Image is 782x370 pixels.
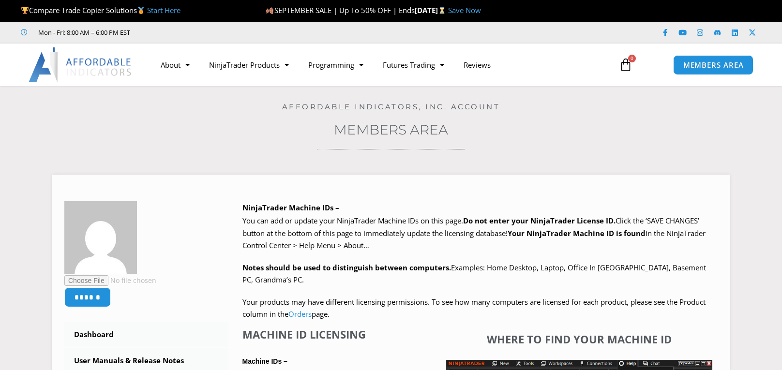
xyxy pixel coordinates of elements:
img: 🏆 [21,7,29,14]
a: Affordable Indicators, Inc. Account [282,102,500,111]
strong: [DATE] [415,5,448,15]
strong: Your NinjaTrader Machine ID is found [508,228,646,238]
a: MEMBERS AREA [673,55,754,75]
a: Dashboard [64,322,228,347]
a: Reviews [454,54,500,76]
span: MEMBERS AREA [683,61,744,69]
span: SEPTEMBER SALE | Up To 50% OFF | Ends [266,5,414,15]
img: LogoAI | Affordable Indicators – NinjaTrader [29,47,133,82]
h4: Where to find your Machine ID [446,333,712,345]
img: ⌛ [438,7,446,14]
img: 🍂 [266,7,273,14]
img: 🥇 [137,7,145,14]
b: Do not enter your NinjaTrader License ID. [463,216,616,225]
span: Examples: Home Desktop, Laptop, Office In [GEOGRAPHIC_DATA], Basement PC, Grandma’s PC. [242,263,706,285]
h4: Machine ID Licensing [242,328,434,340]
a: Start Here [147,5,180,15]
iframe: Customer reviews powered by Trustpilot [144,28,289,37]
a: About [151,54,199,76]
span: Click the ‘SAVE CHANGES’ button at the bottom of this page to immediately update the licensing da... [242,216,706,250]
span: Mon - Fri: 8:00 AM – 6:00 PM EST [36,27,130,38]
span: Compare Trade Copier Solutions [21,5,180,15]
a: NinjaTrader Products [199,54,299,76]
b: NinjaTrader Machine IDs – [242,203,339,212]
strong: Notes should be used to distinguish between computers. [242,263,451,272]
img: e38058002f89b52598dd035cfb2845efc39ead7ef3170768b2a61953bab61d41 [64,201,137,274]
a: Members Area [334,121,448,138]
nav: Menu [151,54,608,76]
a: Orders [288,309,312,319]
a: 0 [604,51,647,79]
span: Your products may have different licensing permissions. To see how many computers are licensed fo... [242,297,706,319]
a: Save Now [448,5,481,15]
a: Futures Trading [373,54,454,76]
span: 0 [628,55,636,62]
span: You can add or update your NinjaTrader Machine IDs on this page. [242,216,463,225]
strong: Machine IDs – [242,357,287,365]
a: Programming [299,54,373,76]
